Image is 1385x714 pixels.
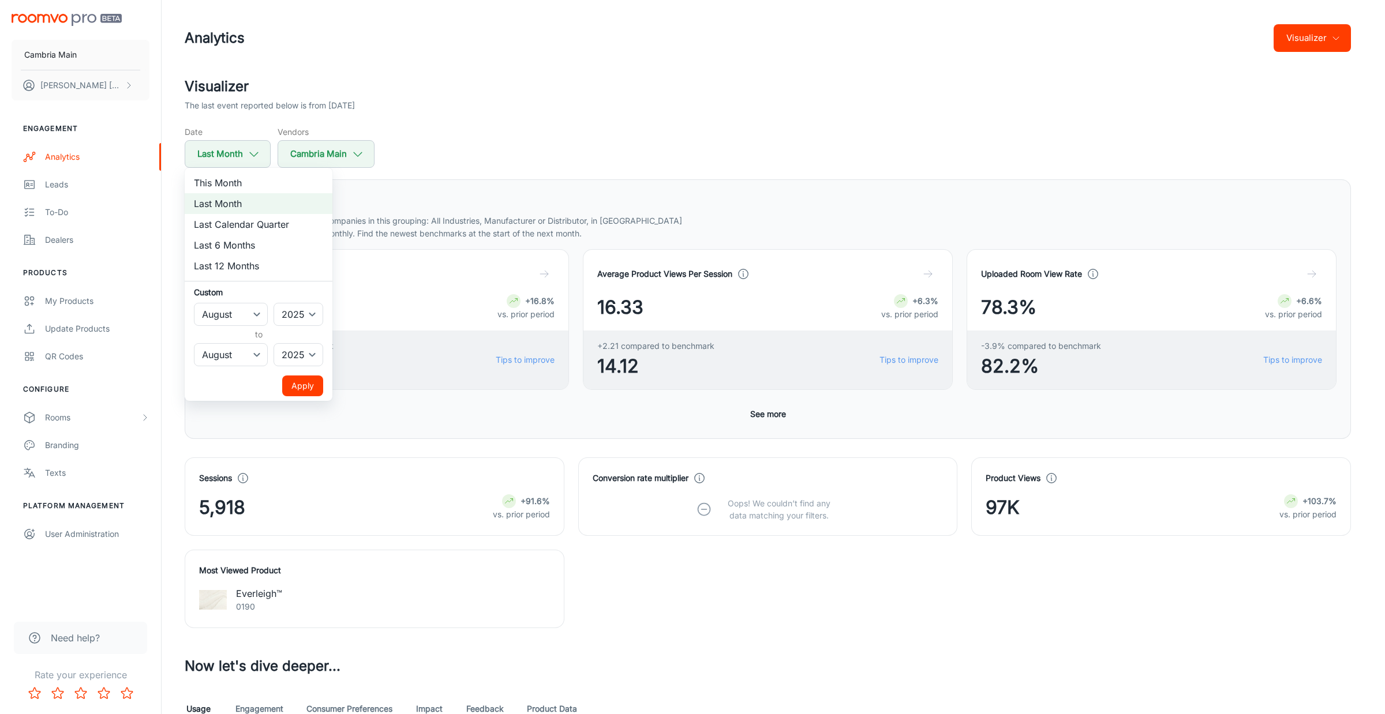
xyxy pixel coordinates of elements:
li: Last Month [185,193,332,214]
button: Apply [282,375,323,396]
li: Last Calendar Quarter [185,214,332,235]
h6: to [196,328,321,341]
li: Last 6 Months [185,235,332,255]
li: Last 12 Months [185,255,332,276]
li: This Month [185,172,332,193]
h6: Custom [194,286,323,298]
